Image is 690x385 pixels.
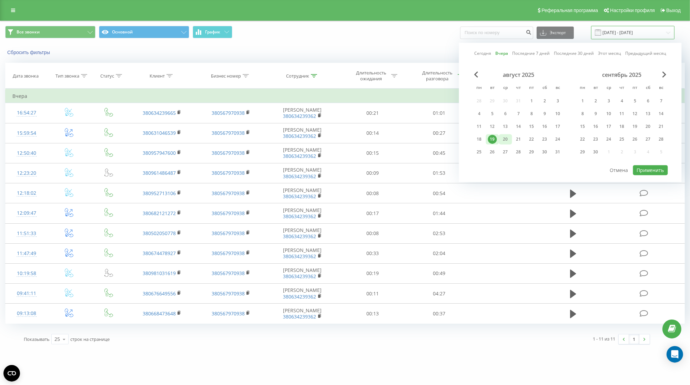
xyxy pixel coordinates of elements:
[143,110,176,116] a: 380634239665
[265,223,340,243] td: [PERSON_NAME]
[589,147,602,157] div: вт 30 сент. 2025 г.
[486,121,499,132] div: вт 12 авг. 2025 г.
[475,109,484,118] div: 4
[578,97,587,105] div: 1
[605,97,613,105] div: 3
[500,83,511,93] abbr: среда
[212,310,245,317] a: 380567970938
[283,293,316,300] a: 380634239362
[339,243,406,263] td: 00:33
[6,89,685,103] td: Вчера
[143,250,176,256] a: 380674478927
[406,103,472,123] td: 01:01
[283,213,316,220] a: 380634239362
[610,8,655,13] span: Настройки профиля
[339,103,406,123] td: 00:21
[473,71,565,78] div: август 2025
[655,121,668,132] div: вс 21 сент. 2025 г.
[642,134,655,144] div: сб 27 сент. 2025 г.
[591,122,600,131] div: 16
[265,123,340,143] td: [PERSON_NAME]
[499,147,512,157] div: ср 27 авг. 2025 г.
[211,73,241,79] div: Бизнес номер
[265,143,340,163] td: [PERSON_NAME]
[512,134,525,144] div: чт 21 авг. 2025 г.
[100,73,114,79] div: Статус
[143,190,176,196] a: 380952713106
[12,166,41,180] div: 12:23:20
[143,150,176,156] a: 380957947600
[143,310,176,317] a: 380668473648
[353,70,389,82] div: Длительность ожидания
[576,71,668,78] div: сентябрь 2025
[406,163,472,183] td: 01:53
[460,27,533,39] input: Поиск по номеру
[499,121,512,132] div: ср 13 авг. 2025 г.
[283,133,316,139] a: 380634239362
[576,96,589,106] div: пн 1 сент. 2025 г.
[540,135,549,144] div: 23
[265,304,340,324] td: [PERSON_NAME]
[283,173,316,180] a: 380634239362
[473,109,486,119] div: пн 4 авг. 2025 г.
[591,148,600,156] div: 30
[589,109,602,119] div: вт 9 сент. 2025 г.
[70,336,110,342] span: строк на странице
[551,121,565,132] div: вс 17 авг. 2025 г.
[339,123,406,143] td: 00:14
[475,135,484,144] div: 18
[630,83,640,93] abbr: пятница
[657,109,666,118] div: 14
[212,270,245,276] a: 380567970938
[13,73,39,79] div: Дата звонка
[629,334,639,344] a: 1
[554,109,562,118] div: 10
[578,148,587,156] div: 29
[527,148,536,156] div: 29
[487,83,498,93] abbr: вторник
[406,203,472,223] td: 01:44
[212,150,245,156] a: 380567970938
[525,109,538,119] div: пт 8 авг. 2025 г.
[474,83,485,93] abbr: понедельник
[644,97,653,105] div: 6
[589,121,602,132] div: вт 16 сент. 2025 г.
[616,96,629,106] div: чт 4 сент. 2025 г.
[265,203,340,223] td: [PERSON_NAME]
[283,113,316,119] a: 380634239362
[265,183,340,203] td: [PERSON_NAME]
[527,109,536,118] div: 8
[642,121,655,132] div: сб 20 сент. 2025 г.
[643,83,653,93] abbr: суббота
[554,135,562,144] div: 24
[655,96,668,106] div: вс 7 сент. 2025 г.
[12,247,41,260] div: 11:47:49
[474,71,478,78] span: Previous Month
[655,109,668,119] div: вс 14 сент. 2025 г.
[657,135,666,144] div: 28
[12,186,41,200] div: 12:18:02
[629,134,642,144] div: пт 26 сент. 2025 г.
[512,50,550,57] a: Последние 7 дней
[602,96,616,106] div: ср 3 сент. 2025 г.
[486,147,499,157] div: вт 26 авг. 2025 г.
[625,50,666,57] a: Предыдущий месяц
[540,97,549,105] div: 2
[406,284,472,304] td: 04:27
[631,97,640,105] div: 5
[527,122,536,131] div: 15
[5,26,95,38] button: Все звонки
[642,96,655,106] div: сб 6 сент. 2025 г.
[488,148,497,156] div: 26
[419,70,456,82] div: Длительность разговора
[578,109,587,118] div: 8
[655,134,668,144] div: вс 28 сент. 2025 г.
[501,122,510,131] div: 13
[512,121,525,132] div: чт 14 авг. 2025 г.
[339,183,406,203] td: 00:08
[339,304,406,324] td: 00:13
[12,106,41,120] div: 16:54:27
[576,134,589,144] div: пн 22 сент. 2025 г.
[193,26,232,38] button: График
[212,210,245,216] a: 380567970938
